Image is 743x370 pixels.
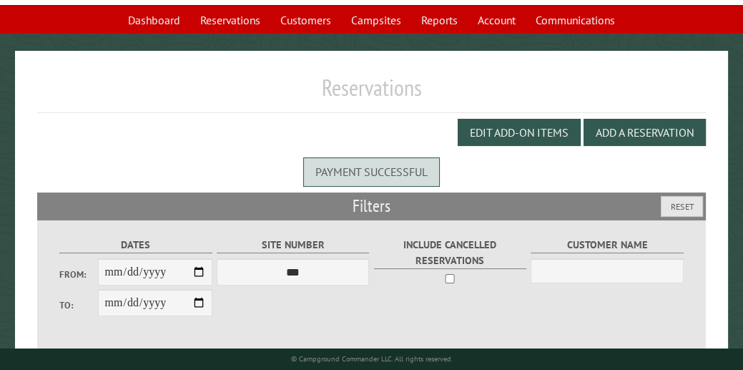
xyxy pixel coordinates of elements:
[37,193,706,220] h2: Filters
[59,298,97,312] label: To:
[119,6,189,34] a: Dashboard
[469,6,524,34] a: Account
[272,6,340,34] a: Customers
[527,6,624,34] a: Communications
[661,196,703,217] button: Reset
[37,74,706,113] h1: Reservations
[413,6,466,34] a: Reports
[217,237,369,253] label: Site Number
[192,6,269,34] a: Reservations
[458,119,581,146] button: Edit Add-on Items
[343,6,410,34] a: Campsites
[59,237,212,253] label: Dates
[531,237,683,253] label: Customer Name
[291,354,453,364] small: © Campground Commander LLC. All rights reserved.
[584,119,706,146] button: Add a Reservation
[374,237,526,268] label: Include Cancelled Reservations
[303,157,440,186] div: Payment successful
[59,268,97,281] label: From:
